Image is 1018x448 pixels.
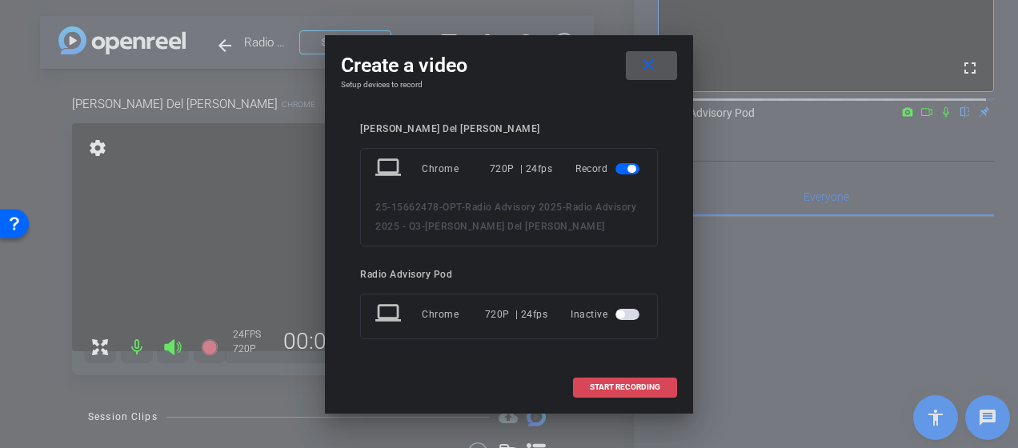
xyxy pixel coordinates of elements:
[360,123,658,135] div: [PERSON_NAME] Del [PERSON_NAME]
[375,300,404,329] mat-icon: laptop
[639,55,659,75] mat-icon: close
[360,269,658,281] div: Radio Advisory Pod
[485,300,548,329] div: 720P | 24fps
[422,300,485,329] div: Chrome
[375,154,404,183] mat-icon: laptop
[422,154,490,183] div: Chrome
[575,154,643,183] div: Record
[375,202,563,213] span: 25-15662478-OPT-Radio Advisory 2025
[563,202,567,213] span: -
[571,300,643,329] div: Inactive
[490,154,553,183] div: 720P | 24fps
[590,383,660,391] span: START RECORDING
[425,221,605,232] span: [PERSON_NAME] Del [PERSON_NAME]
[573,378,677,398] button: START RECORDING
[341,51,677,80] div: Create a video
[375,202,636,232] span: Radio Advisory 2025 - Q3
[422,221,426,232] span: -
[341,80,677,90] h4: Setup devices to record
